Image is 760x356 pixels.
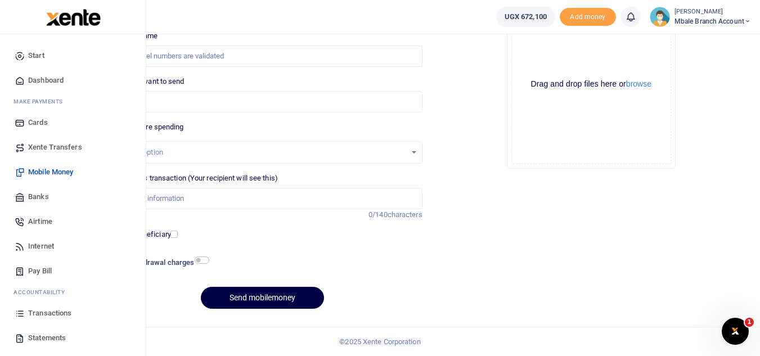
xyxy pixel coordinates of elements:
[102,91,422,112] input: UGX
[9,68,137,93] a: Dashboard
[9,43,137,68] a: Start
[102,46,422,67] input: MTN & Airtel numbers are validated
[650,7,751,27] a: profile-user [PERSON_NAME] Mbale Branch Account
[28,216,52,227] span: Airtime
[9,209,137,234] a: Airtime
[496,7,555,27] a: UGX 672,100
[111,147,406,158] div: Select an option
[492,7,560,27] li: Wallet ballance
[9,301,137,326] a: Transactions
[745,318,754,327] span: 1
[102,173,278,184] label: Memo for this transaction (Your recipient will see this)
[560,12,616,20] a: Add money
[9,283,137,301] li: Ac
[104,258,204,267] h6: Include withdrawal charges
[28,332,66,344] span: Statements
[102,188,422,209] input: Enter extra information
[9,184,137,209] a: Banks
[9,160,137,184] a: Mobile Money
[28,265,52,277] span: Pay Bill
[674,7,751,17] small: [PERSON_NAME]
[19,97,63,106] span: ake Payments
[9,259,137,283] a: Pay Bill
[45,12,101,21] a: logo-small logo-large logo-large
[368,210,388,219] span: 0/140
[560,8,616,26] li: Toup your wallet
[28,191,49,202] span: Banks
[650,7,670,27] img: profile-user
[28,142,82,153] span: Xente Transfers
[28,308,71,319] span: Transactions
[28,75,64,86] span: Dashboard
[9,326,137,350] a: Statements
[28,166,73,178] span: Mobile Money
[626,80,651,88] button: browse
[505,11,547,22] span: UGX 672,100
[46,9,101,26] img: logo-large
[28,117,48,128] span: Cards
[201,287,324,309] button: Send mobilemoney
[28,241,54,252] span: Internet
[388,210,422,219] span: characters
[560,8,616,26] span: Add money
[22,288,65,296] span: countability
[9,110,137,135] a: Cards
[512,79,671,89] div: Drag and drop files here or
[674,16,751,26] span: Mbale Branch Account
[722,318,749,345] iframe: Intercom live chat
[9,234,137,259] a: Internet
[28,50,44,61] span: Start
[9,135,137,160] a: Xente Transfers
[9,93,137,110] li: M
